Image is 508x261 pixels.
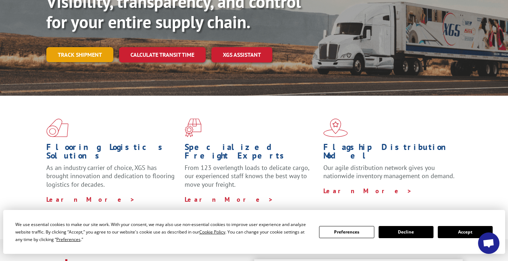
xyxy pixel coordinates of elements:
span: Cookie Policy [199,229,225,235]
button: Accept [438,226,493,238]
button: Decline [379,226,433,238]
a: XGS ASSISTANT [211,47,272,62]
a: Learn More > [185,195,273,204]
h1: Specialized Freight Experts [185,143,318,164]
a: Calculate transit time [119,47,206,62]
span: Preferences [56,236,81,242]
img: xgs-icon-focused-on-flooring-red [185,119,201,137]
span: As an industry carrier of choice, XGS has brought innovation and dedication to flooring logistics... [46,164,175,189]
span: Our agile distribution network gives you nationwide inventory management on demand. [323,164,455,180]
img: xgs-icon-flagship-distribution-model-red [323,119,348,137]
p: From 123 overlength loads to delicate cargo, our experienced staff knows the best way to move you... [185,164,318,195]
button: Preferences [319,226,374,238]
a: Open chat [478,232,499,254]
div: Cookie Consent Prompt [3,210,505,254]
img: xgs-icon-total-supply-chain-intelligence-red [46,119,68,137]
a: Learn More > [323,187,412,195]
h1: Flooring Logistics Solutions [46,143,179,164]
a: Learn More > [46,195,135,204]
a: Track shipment [46,47,113,62]
h1: Flagship Distribution Model [323,143,456,164]
div: We use essential cookies to make our site work. With your consent, we may also use non-essential ... [15,221,311,243]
